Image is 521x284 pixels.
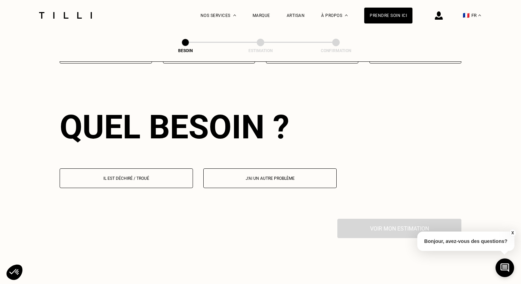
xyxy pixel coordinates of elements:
button: X [509,229,516,237]
a: Prendre soin ici [364,8,412,23]
div: Besoin [151,48,220,53]
img: Menu déroulant [233,14,236,16]
button: J‘ai un autre problème [203,168,337,188]
p: Bonjour, avez-vous des questions? [417,232,514,251]
div: Confirmation [302,48,370,53]
button: Il est déchiré / troué [60,168,193,188]
a: Artisan [287,13,305,18]
div: Quel besoin ? [60,108,461,146]
span: 🇫🇷 [463,12,470,19]
img: Logo du service de couturière Tilli [37,12,94,19]
img: icône connexion [435,11,443,20]
a: Marque [253,13,270,18]
img: menu déroulant [478,14,481,16]
p: J‘ai un autre problème [207,176,333,181]
p: Il est déchiré / troué [63,176,189,181]
img: Menu déroulant à propos [345,14,348,16]
div: Estimation [226,48,295,53]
